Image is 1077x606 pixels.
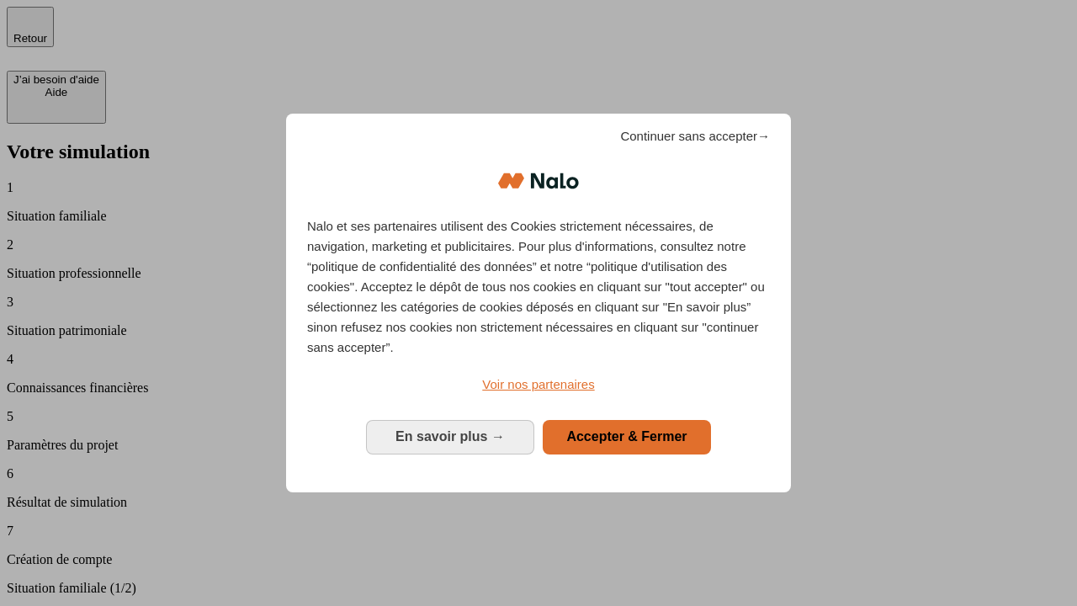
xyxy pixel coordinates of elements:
span: Continuer sans accepter→ [620,126,770,146]
span: Accepter & Fermer [566,429,687,444]
button: En savoir plus: Configurer vos consentements [366,420,534,454]
p: Nalo et ses partenaires utilisent des Cookies strictement nécessaires, de navigation, marketing e... [307,216,770,358]
img: Logo [498,156,579,206]
div: Bienvenue chez Nalo Gestion du consentement [286,114,791,492]
span: En savoir plus → [395,429,505,444]
button: Accepter & Fermer: Accepter notre traitement des données et fermer [543,420,711,454]
a: Voir nos partenaires [307,375,770,395]
span: Voir nos partenaires [482,377,594,391]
